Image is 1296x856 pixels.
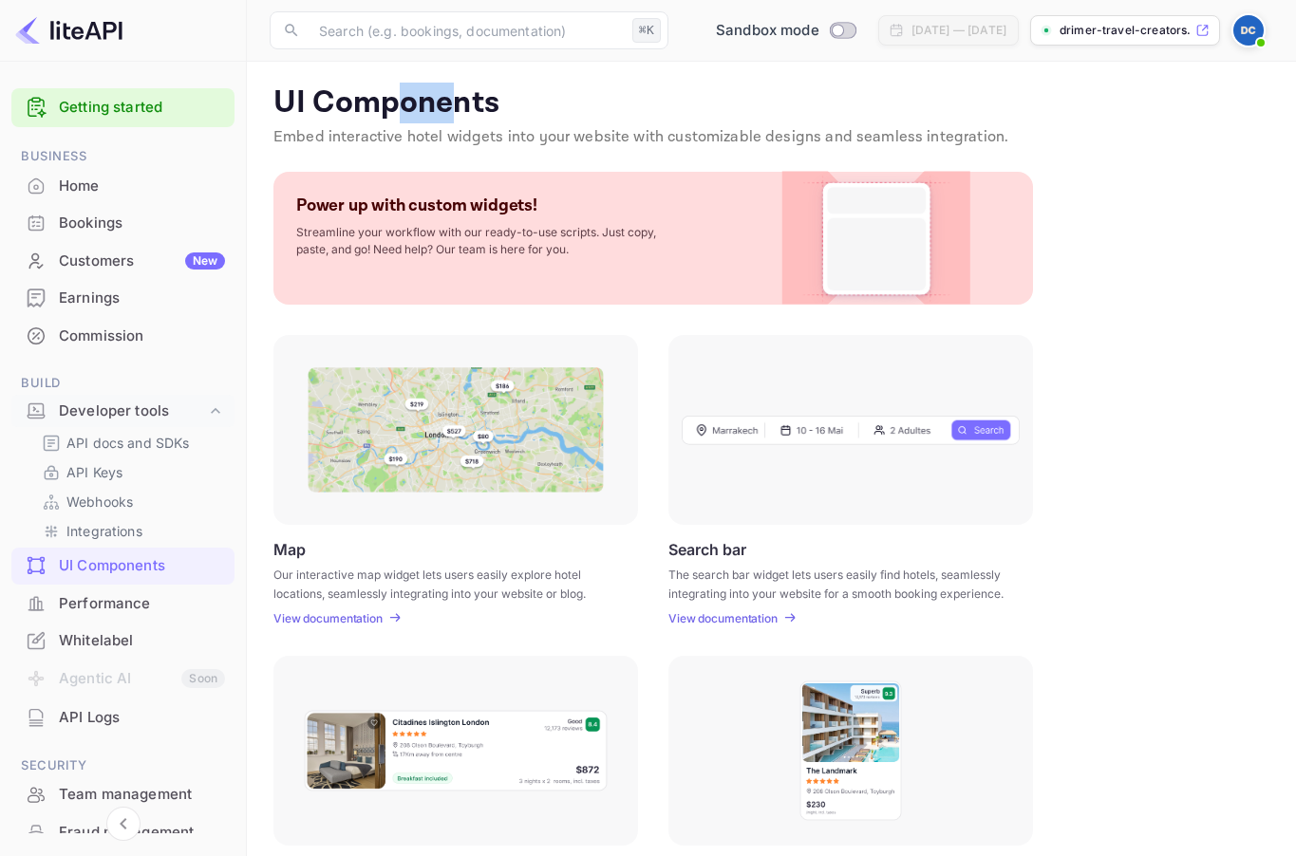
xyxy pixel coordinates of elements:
[632,18,661,43] div: ⌘K
[296,224,676,258] p: Streamline your workflow with our ready-to-use scripts. Just copy, paste, and go! Need help? Our ...
[59,822,225,844] div: Fraud management
[11,776,235,813] div: Team management
[11,146,235,167] span: Business
[66,492,133,512] p: Webhooks
[273,566,614,600] p: Our interactive map widget lets users easily explore hotel locations, seamlessly integrating into...
[34,488,227,515] div: Webhooks
[66,462,122,482] p: API Keys
[11,280,235,315] a: Earnings
[59,251,225,272] div: Customers
[273,84,1269,122] p: UI Components
[11,814,235,851] div: Fraud management
[42,433,219,453] a: API docs and SDKs
[11,280,235,317] div: Earnings
[42,462,219,482] a: API Keys
[59,400,206,422] div: Developer tools
[668,540,746,558] p: Search bar
[11,243,235,278] a: CustomersNew
[11,88,235,127] div: Getting started
[11,586,235,623] div: Performance
[59,326,225,347] div: Commission
[11,318,235,353] a: Commission
[11,548,235,583] a: UI Components
[11,548,235,585] div: UI Components
[11,586,235,621] a: Performance
[59,707,225,729] div: API Logs
[59,593,225,615] div: Performance
[303,709,609,792] img: Horizontal hotel card Frame
[66,521,142,541] p: Integrations
[106,807,141,841] button: Collapse navigation
[668,611,778,625] p: View documentation
[11,318,235,355] div: Commission
[11,623,235,658] a: Whitelabel
[11,395,235,428] div: Developer tools
[11,755,235,776] span: Security
[34,429,227,456] div: API docs and SDKs
[59,288,225,309] div: Earnings
[11,814,235,849] a: Fraud management
[308,367,604,493] img: Map Frame
[59,97,225,119] a: Getting started
[668,611,783,625] a: View documentation
[273,611,388,625] a: View documentation
[11,699,235,735] a: API Logs
[1060,22,1192,39] p: drimer-travel-creators...
[668,566,1009,600] p: The search bar widget lets users easily find hotels, seamlessly integrating into your website for...
[682,415,1020,445] img: Search Frame
[11,699,235,736] div: API Logs
[34,517,227,545] div: Integrations
[66,433,190,453] p: API docs and SDKs
[708,20,863,42] div: Switch to Production mode
[11,373,235,394] span: Build
[273,126,1269,149] p: Embed interactive hotel widgets into your website with customizable designs and seamless integrat...
[11,205,235,240] a: Bookings
[59,176,225,197] div: Home
[42,521,219,541] a: Integrations
[296,195,537,216] p: Power up with custom widgets!
[273,611,383,625] p: View documentation
[799,172,953,305] img: Custom Widget PNG
[34,458,227,486] div: API Keys
[11,243,235,280] div: CustomersNew
[11,168,235,203] a: Home
[42,492,219,512] a: Webhooks
[1233,15,1264,46] img: Drimer Travel Creators
[15,15,122,46] img: LiteAPI logo
[273,540,306,558] p: Map
[11,168,235,205] div: Home
[59,784,225,806] div: Team management
[59,213,225,234] div: Bookings
[59,555,225,577] div: UI Components
[911,22,1006,39] div: [DATE] — [DATE]
[308,11,625,49] input: Search (e.g. bookings, documentation)
[798,679,903,822] img: Vertical hotel card Frame
[716,20,819,42] span: Sandbox mode
[11,776,235,811] a: Team management
[185,252,225,270] div: New
[11,205,235,242] div: Bookings
[11,623,235,660] div: Whitelabel
[59,630,225,652] div: Whitelabel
